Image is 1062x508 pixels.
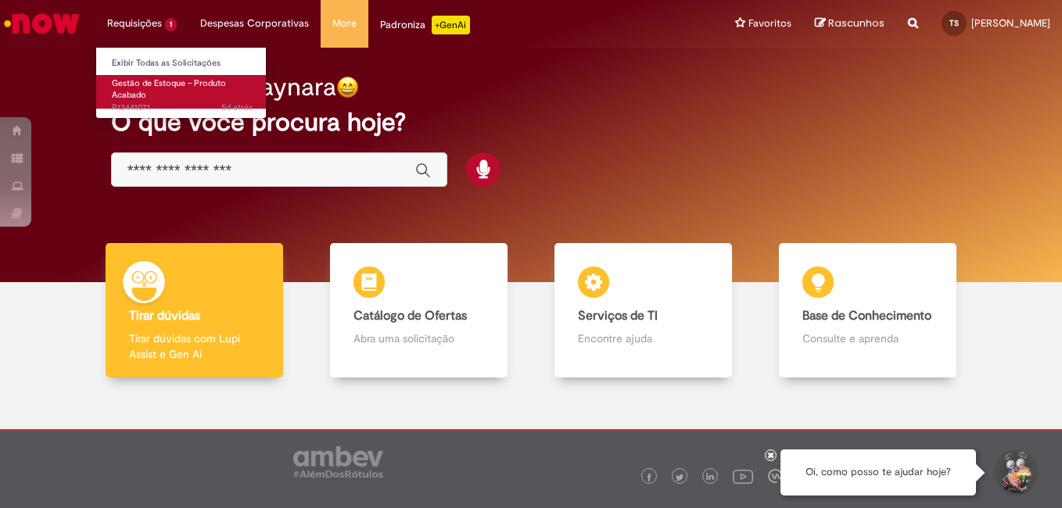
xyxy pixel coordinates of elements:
[768,469,782,483] img: logo_footer_workplace.png
[531,243,755,378] a: Serviços de TI Encontre ajuda
[748,16,791,31] span: Favoritos
[949,18,959,28] span: TS
[112,77,226,102] span: Gestão de Estoque – Produto Acabado
[221,102,253,113] span: 5d atrás
[95,47,267,119] ul: Requisições
[578,308,658,324] b: Serviços de TI
[828,16,884,30] span: Rascunhos
[112,102,253,114] span: R13441071
[107,16,162,31] span: Requisições
[432,16,470,34] p: +GenAi
[2,8,82,39] img: ServiceNow
[96,75,268,109] a: Aberto R13441071 : Gestão de Estoque – Produto Acabado
[676,474,683,481] img: logo_footer_twitter.png
[293,446,383,478] img: logo_footer_ambev_rotulo_gray.png
[129,308,200,324] b: Tirar dúvidas
[815,16,884,31] a: Rascunhos
[96,55,268,72] a: Exibir Todas as Solicitações
[645,474,653,481] img: logo_footer_facebook.png
[971,16,1050,30] span: [PERSON_NAME]
[380,16,470,34] div: Padroniza
[755,243,980,378] a: Base de Conhecimento Consulte e aprenda
[802,331,934,346] p: Consulte e aprenda
[200,16,309,31] span: Despesas Corporativas
[129,331,260,362] p: Tirar dúvidas com Lupi Assist e Gen Ai
[802,308,931,324] b: Base de Conhecimento
[221,102,253,113] time: 22/08/2025 17:20:16
[332,16,357,31] span: More
[706,473,714,482] img: logo_footer_linkedin.png
[353,331,485,346] p: Abra uma solicitação
[336,76,359,98] img: happy-face.png
[992,449,1039,496] button: Iniciar Conversa de Suporte
[733,466,753,486] img: logo_footer_youtube.png
[82,243,307,378] a: Tirar dúvidas Tirar dúvidas com Lupi Assist e Gen Ai
[578,331,709,346] p: Encontre ajuda
[165,18,177,31] span: 1
[353,308,467,324] b: Catálogo de Ofertas
[780,449,976,495] div: Oi, como posso te ajudar hoje?
[111,109,952,136] h2: O que você procura hoje?
[307,243,531,378] a: Catálogo de Ofertas Abra uma solicitação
